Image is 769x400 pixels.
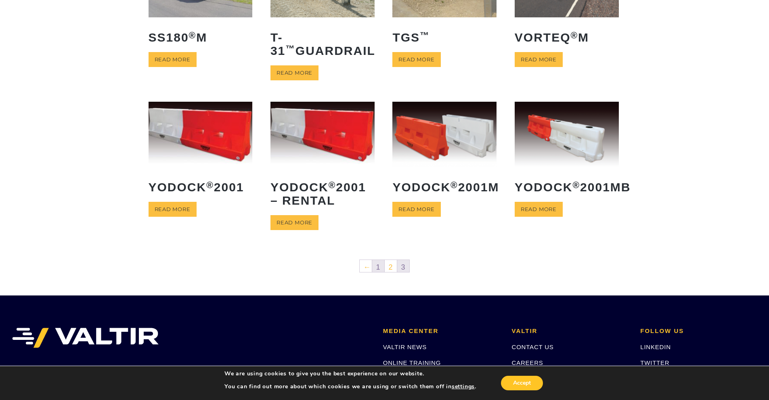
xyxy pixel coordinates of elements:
img: Yodock 2001 Water Filled Barrier and Barricade [149,102,253,167]
a: Read more about “T-31™ Guardrail” [270,65,318,80]
a: 1 [372,260,384,272]
a: Read more about “VORTEQ® M” [515,52,563,67]
h2: MEDIA CENTER [383,328,500,335]
a: Read more about “TGS™” [392,52,440,67]
a: TWITTER [640,359,669,366]
sup: ® [573,180,580,190]
p: You can find out more about which cookies we are using or switch them off in . [224,383,476,390]
sup: ® [571,30,578,40]
img: VALTIR [12,328,159,348]
a: ← [360,260,372,272]
h2: Yodock 2001MB [515,174,619,200]
button: Accept [501,376,543,390]
a: Yodock®2001MB [515,102,619,199]
a: 2 [385,260,397,272]
a: VALTIR NEWS [383,343,427,350]
p: We are using cookies to give you the best experience on our website. [224,370,476,377]
h2: T-31 Guardrail [270,25,375,63]
a: CONTACT US [512,343,554,350]
h2: Yodock 2001 – Rental [270,174,375,213]
h2: TGS [392,25,497,50]
sup: ® [189,30,197,40]
span: 3 [397,260,409,272]
a: Yodock®2001 – Rental [270,102,375,213]
h2: SS180 M [149,25,253,50]
h2: FOLLOW US [640,328,757,335]
sup: ® [329,180,336,190]
a: Yodock®2001 [149,102,253,199]
sup: ™ [285,44,295,54]
sup: ® [451,180,458,190]
a: Read more about “Yodock® 2001 - Rental” [270,215,318,230]
a: Read more about “Yodock® 2001MB” [515,202,563,217]
img: Yodock 2001 Water Filled Barrier and Barricade [270,102,375,167]
h2: Yodock 2001M [392,174,497,200]
a: Read more about “Yodock® 2001M” [392,202,440,217]
a: ONLINE TRAINING [383,359,441,366]
a: Yodock®2001M [392,102,497,199]
a: CAREERS [512,359,543,366]
a: Read more about “SS180® M” [149,52,197,67]
sup: ™ [420,30,430,40]
sup: ® [206,180,214,190]
h2: VALTIR [512,328,629,335]
a: LINKEDIN [640,343,671,350]
h2: Yodock 2001 [149,174,253,200]
nav: Product Pagination [149,259,621,275]
button: settings [452,383,475,390]
a: Read more about “Yodock® 2001” [149,202,197,217]
h2: VORTEQ M [515,25,619,50]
